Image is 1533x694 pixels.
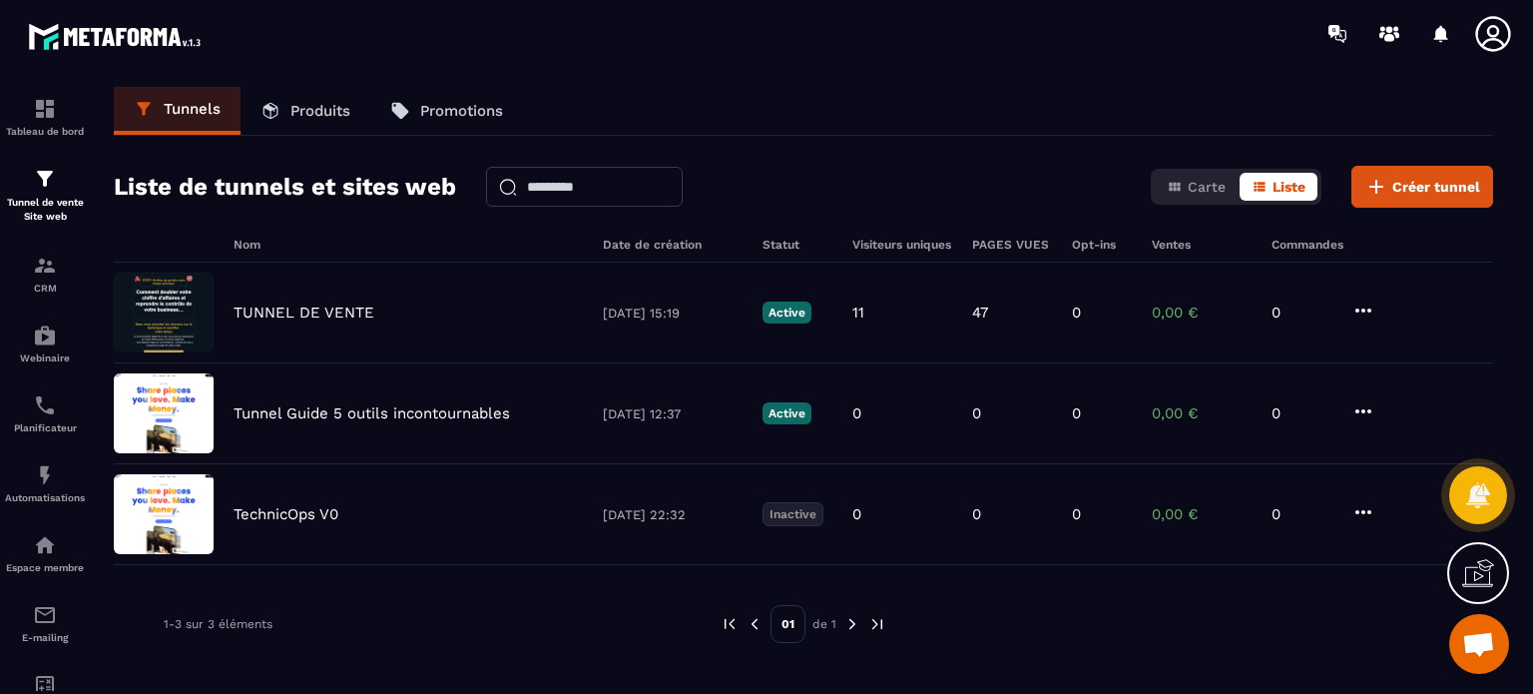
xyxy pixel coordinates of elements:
img: image [114,273,214,352]
img: formation [33,254,57,278]
p: 0 [1272,304,1331,322]
a: schedulerschedulerPlanificateur [5,378,85,448]
p: 01 [770,605,805,643]
p: 0 [1272,404,1331,422]
p: Inactive [763,502,823,526]
p: 0 [1272,505,1331,523]
p: Tunnel Guide 5 outils incontournables [234,404,510,422]
img: next [843,615,861,633]
span: Créer tunnel [1392,177,1480,197]
h6: Visiteurs uniques [852,238,952,252]
p: Espace membre [5,562,85,573]
p: 0,00 € [1152,404,1252,422]
a: automationsautomationsAutomatisations [5,448,85,518]
p: CRM [5,283,85,294]
p: TUNNEL DE VENTE [234,304,374,322]
img: prev [746,615,764,633]
img: image [114,373,214,453]
p: 0 [1072,505,1081,523]
p: Produits [290,102,350,120]
button: Créer tunnel [1351,166,1493,208]
p: 11 [852,304,864,322]
span: Liste [1273,179,1305,195]
p: de 1 [812,616,836,632]
button: Carte [1155,173,1238,201]
p: 0 [972,404,981,422]
p: [DATE] 15:19 [603,306,743,321]
h6: Ventes [1152,238,1252,252]
a: Produits [241,87,370,135]
p: 0 [972,505,981,523]
h6: Opt-ins [1072,238,1132,252]
h6: Nom [234,238,583,252]
p: Tunnel de vente Site web [5,196,85,224]
img: automations [33,324,57,347]
a: automationsautomationsEspace membre [5,518,85,588]
img: scheduler [33,393,57,417]
a: Tunnels [114,87,241,135]
img: logo [28,18,208,55]
p: 47 [972,304,988,322]
p: 0,00 € [1152,304,1252,322]
p: Tableau de bord [5,126,85,137]
img: email [33,603,57,627]
span: Carte [1188,179,1226,195]
p: 0,00 € [1152,505,1252,523]
p: [DATE] 12:37 [603,406,743,421]
a: formationformationCRM [5,239,85,309]
img: image [114,474,214,554]
h6: PAGES VUES [972,238,1052,252]
h6: Commandes [1272,238,1343,252]
p: TechnicOps V0 [234,505,338,523]
img: formation [33,97,57,121]
p: Active [763,402,811,424]
p: Tunnels [164,100,221,118]
img: formation [33,167,57,191]
a: emailemailE-mailing [5,588,85,658]
h6: Date de création [603,238,743,252]
a: formationformationTableau de bord [5,82,85,152]
h2: Liste de tunnels et sites web [114,167,456,207]
img: prev [721,615,739,633]
p: 0 [1072,304,1081,322]
p: Automatisations [5,492,85,503]
a: formationformationTunnel de vente Site web [5,152,85,239]
p: [DATE] 22:32 [603,507,743,522]
p: 1-3 sur 3 éléments [164,617,272,631]
p: 0 [1072,404,1081,422]
h6: Statut [763,238,832,252]
p: Webinaire [5,352,85,363]
img: automations [33,533,57,557]
a: Promotions [370,87,523,135]
p: Promotions [420,102,503,120]
div: Ouvrir le chat [1449,614,1509,674]
button: Liste [1240,173,1317,201]
p: Active [763,302,811,324]
p: 0 [852,505,861,523]
p: Planificateur [5,422,85,433]
img: automations [33,463,57,487]
p: E-mailing [5,632,85,643]
p: 0 [852,404,861,422]
a: automationsautomationsWebinaire [5,309,85,378]
img: next [868,615,886,633]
